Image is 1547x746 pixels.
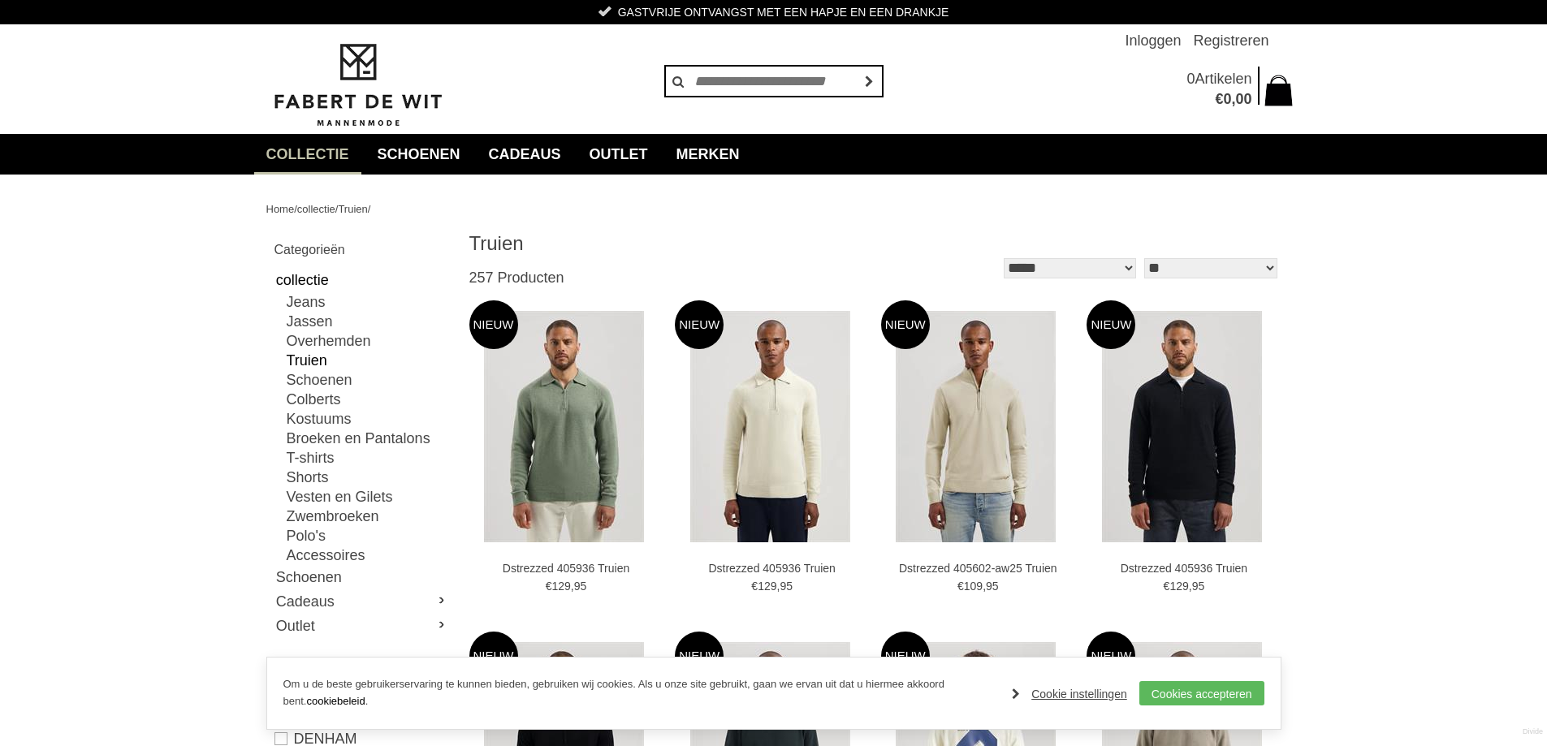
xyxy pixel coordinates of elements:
[287,390,449,409] a: Colberts
[1095,561,1273,576] a: Dstrezzed 405936 Truien
[683,561,862,576] a: Dstrezzed 405936 Truien
[283,676,996,710] p: Om u de beste gebruikerservaring te kunnen bieden, gebruiken wij cookies. Als u onze site gebruik...
[690,311,850,542] img: Dstrezzed 405936 Truien
[1169,580,1188,593] span: 129
[1189,580,1192,593] span: ,
[287,526,449,545] a: Polo's
[368,203,371,215] span: /
[477,134,573,175] a: Cadeaus
[546,580,552,593] span: €
[365,134,473,175] a: Schoenen
[287,370,449,390] a: Schoenen
[1125,24,1181,57] a: Inloggen
[274,239,449,260] h2: Categorieën
[469,231,875,256] h1: Truien
[896,311,1056,542] img: Dstrezzed 405602-aw25 Truien
[664,134,752,175] a: Merken
[274,589,449,614] a: Cadeaus
[1231,91,1235,107] span: ,
[577,134,660,175] a: Outlet
[287,331,449,351] a: Overhemden
[274,565,449,589] a: Schoenen
[1192,580,1205,593] span: 95
[571,580,574,593] span: ,
[274,614,449,638] a: Outlet
[484,311,644,542] img: Dstrezzed 405936 Truien
[1193,24,1268,57] a: Registreren
[335,203,339,215] span: /
[1215,91,1223,107] span: €
[274,268,449,292] a: collectie
[287,351,449,370] a: Truien
[287,409,449,429] a: Kostuums
[983,580,986,593] span: ,
[338,203,367,215] a: Truien
[751,580,758,593] span: €
[574,580,587,593] span: 95
[254,134,361,175] a: collectie
[964,580,983,593] span: 109
[1139,681,1264,705] a: Cookies accepteren
[957,580,964,593] span: €
[287,487,449,507] a: Vesten en Gilets
[986,580,999,593] span: 95
[1164,580,1170,593] span: €
[287,507,449,526] a: Zwembroeken
[287,545,449,565] a: Accessoires
[1102,311,1262,542] img: Dstrezzed 405936 Truien
[297,203,335,215] a: collectie
[780,580,793,593] span: 95
[287,468,449,487] a: Shorts
[1195,71,1251,87] span: Artikelen
[1012,682,1127,706] a: Cookie instellingen
[287,292,449,312] a: Jeans
[1235,91,1251,107] span: 00
[306,695,365,707] a: cookiebeleid
[1223,91,1231,107] span: 0
[1186,71,1195,87] span: 0
[469,270,564,286] span: 257 Producten
[266,41,449,129] img: Fabert de Wit
[266,203,295,215] a: Home
[294,203,297,215] span: /
[758,580,776,593] span: 129
[477,561,655,576] a: Dstrezzed 405936 Truien
[287,312,449,331] a: Jassen
[287,429,449,448] a: Broeken en Pantalons
[888,561,1067,576] a: Dstrezzed 405602-aw25 Truien
[551,580,570,593] span: 129
[776,580,780,593] span: ,
[1523,722,1543,742] a: Divide
[287,448,449,468] a: T-shirts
